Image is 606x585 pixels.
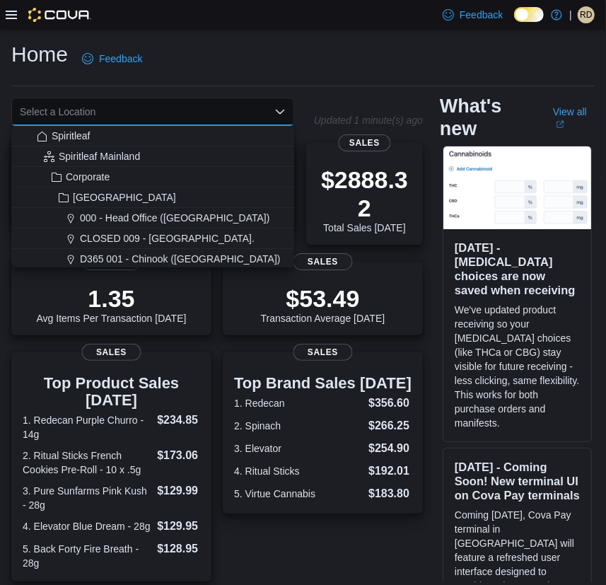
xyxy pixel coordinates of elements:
p: 1.35 [37,284,187,313]
button: Corporate [11,167,294,187]
dt: 4. Elevator Blue Dream - 28g [23,519,151,533]
dd: $234.85 [157,412,200,429]
a: View allExternal link [553,106,595,129]
dd: $173.06 [157,447,200,464]
div: Transaction Average [DATE] [261,284,385,324]
span: D365 001 - Chinook ([GEOGRAPHIC_DATA]) [80,252,280,266]
span: Spiritleaf [52,129,90,143]
p: $53.49 [261,284,385,313]
span: Feedback [99,52,142,66]
div: Ravi D [578,6,595,23]
a: Feedback [76,45,148,73]
span: 000 - Head Office ([GEOGRAPHIC_DATA]) [80,211,269,225]
button: Spiritleaf [11,126,294,146]
a: Feedback [437,1,508,29]
dd: $192.01 [368,463,412,480]
span: [GEOGRAPHIC_DATA] [73,190,176,204]
dt: 1. Redecan Purple Churro - 14g [23,413,151,441]
dd: $356.60 [368,395,412,412]
dd: $129.95 [157,518,200,535]
p: We've updated product receiving so your [MEDICAL_DATA] choices (like THCa or CBG) stay visible fo... [455,303,580,430]
dd: $128.95 [157,540,200,557]
span: Corporate [66,170,110,184]
dt: 5. Back Forty Fire Breath - 28g [23,542,151,570]
p: Updated 1 minute(s) ago [314,115,423,126]
dt: 5. Virtue Cannabis [234,487,363,501]
div: Avg Items Per Transaction [DATE] [37,284,187,324]
span: Sales [81,344,141,361]
button: 000 - Head Office ([GEOGRAPHIC_DATA]) [11,208,294,228]
h2: What's new [440,95,536,140]
dt: 1. Redecan [234,396,363,410]
dt: 4. Ritual Sticks [234,464,363,478]
dd: $129.99 [157,482,200,499]
span: RD [580,6,592,23]
span: CLOSED 009 - [GEOGRAPHIC_DATA]. [80,231,255,245]
h3: Top Brand Sales [DATE] [234,375,412,392]
h1: Home [11,40,68,69]
span: Feedback [460,8,503,22]
span: Spiritleaf Mainland [59,149,140,163]
dt: 3. Elevator [234,441,363,456]
dt: 2. Ritual Sticks French Cookies Pre-Roll - 10 x .5g [23,448,151,477]
p: | [569,6,572,23]
svg: External link [556,120,564,129]
dd: $266.25 [368,417,412,434]
button: Spiritleaf Mainland [11,146,294,167]
img: Cova [28,8,91,22]
dd: $254.90 [368,440,412,457]
h3: [DATE] - Coming Soon! New terminal UI on Cova Pay terminals [455,460,580,502]
button: [GEOGRAPHIC_DATA] [11,187,294,208]
span: Sales [293,344,353,361]
h3: Top Product Sales [DATE] [23,375,200,409]
button: D365 001 - Chinook ([GEOGRAPHIC_DATA]) [11,249,294,270]
div: Total Sales [DATE] [317,166,412,233]
button: Close list of options [274,106,286,117]
dt: 3. Pure Sunfarms Pink Kush - 28g [23,484,151,512]
input: Dark Mode [514,7,544,22]
dt: 2. Spinach [234,419,363,433]
button: CLOSED 009 - [GEOGRAPHIC_DATA]. [11,228,294,249]
span: Sales [293,253,353,270]
dd: $183.80 [368,485,412,502]
span: Sales [338,134,391,151]
h3: [DATE] - [MEDICAL_DATA] choices are now saved when receiving [455,241,580,297]
span: Dark Mode [514,22,515,23]
p: $2888.32 [317,166,412,222]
